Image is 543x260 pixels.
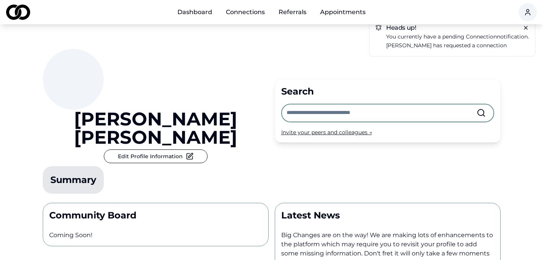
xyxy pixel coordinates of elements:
a: [PERSON_NAME] [PERSON_NAME] [43,110,269,146]
button: Edit Profile Information [104,149,208,163]
a: Dashboard [171,5,218,20]
h5: Heads up! [375,25,529,31]
a: You currently have a pending connectionnotification.[PERSON_NAME] has requested a connection [386,32,529,50]
p: Community Board [49,209,262,221]
p: [PERSON_NAME] has requested a connection [386,41,529,50]
img: logo [6,5,30,20]
div: Search [281,85,494,98]
span: connection [466,33,497,40]
nav: Main [171,5,372,20]
div: Summary [50,174,96,186]
p: Coming Soon! [49,231,262,240]
p: Latest News [281,209,494,221]
a: Appointments [314,5,372,20]
div: Invite your peers and colleagues → [281,128,494,136]
p: You currently have a pending notification. [386,32,529,41]
a: Referrals [272,5,313,20]
a: Connections [220,5,271,20]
